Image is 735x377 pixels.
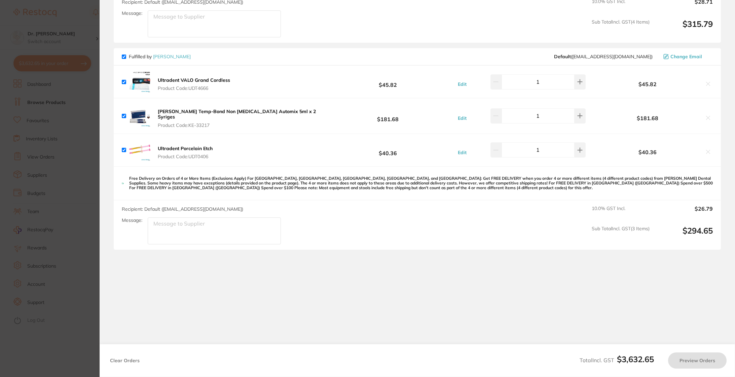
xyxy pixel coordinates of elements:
b: $45.82 [329,76,447,88]
button: Ultradent VALO Grand Cordless Product Code:UDT4666 [156,77,232,91]
b: $181.68 [329,110,447,122]
button: Change Email [661,54,713,60]
span: Product Code: UDT0406 [158,154,213,159]
span: Sub Total Incl. GST ( 4 Items) [592,19,650,38]
b: $45.82 [595,81,701,87]
b: $40.36 [595,149,701,155]
button: Edit [456,115,469,121]
output: $315.79 [655,19,713,38]
b: $40.36 [329,144,447,156]
button: [PERSON_NAME] Temp-Bond Non [MEDICAL_DATA] Automix 5ml x 2 Syriges Product Code:KE-33217 [156,108,329,128]
b: Default [554,54,571,60]
b: Ultradent Porcelain Etch [158,145,213,151]
b: Ultradent VALO Grand Cordless [158,77,230,83]
button: Edit [456,149,469,156]
span: Change Email [670,54,702,59]
b: $3,632.65 [617,354,654,364]
button: Preview Orders [668,352,727,369]
span: save@adamdental.com.au [554,54,653,59]
span: Recipient: Default ( [EMAIL_ADDRESS][DOMAIN_NAME] ) [122,206,243,212]
b: $181.68 [595,115,701,121]
span: 10.0 % GST Incl. [592,206,650,220]
img: aDc4N3NiNw [129,71,150,93]
span: Product Code: KE-33217 [158,123,327,128]
p: Fulfilled by [129,54,191,59]
span: Product Code: UDT4666 [158,85,230,91]
img: eDBiM3k0eA [129,139,150,161]
label: Message: [122,217,142,223]
span: Sub Total Incl. GST ( 3 Items) [592,226,650,244]
output: $294.65 [655,226,713,244]
span: Total Incl. GST [580,357,654,364]
button: Clear Orders [108,352,142,369]
label: Message: [122,10,142,16]
p: Free Delivery on Orders of 4 or More Items (Exclusions Apply) For [GEOGRAPHIC_DATA], [GEOGRAPHIC_... [129,176,713,191]
button: Edit [456,81,469,87]
img: OTY2MTdmZg [129,105,150,127]
output: $26.79 [655,206,713,220]
b: [PERSON_NAME] Temp-Bond Non [MEDICAL_DATA] Automix 5ml x 2 Syriges [158,108,316,120]
button: Ultradent Porcelain Etch Product Code:UDT0406 [156,145,215,160]
a: [PERSON_NAME] [153,54,191,60]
